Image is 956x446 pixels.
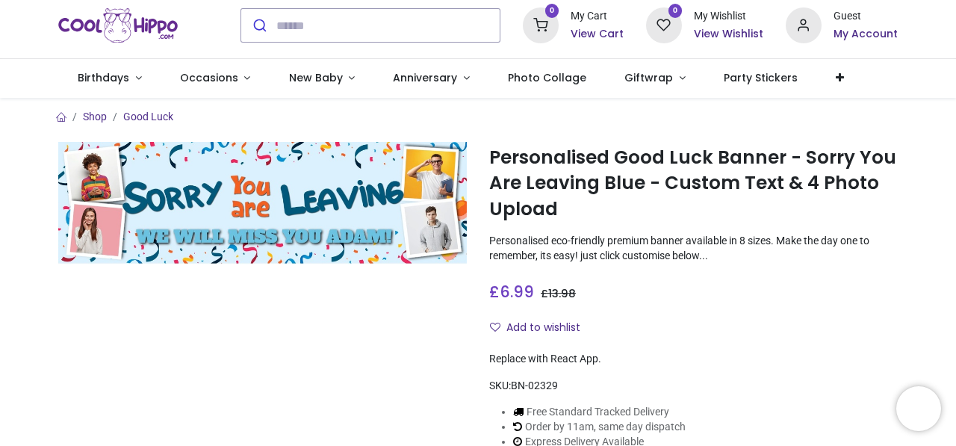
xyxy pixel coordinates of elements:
[508,70,586,85] span: Photo Collage
[180,70,238,85] span: Occasions
[58,4,178,46] a: Logo of Cool Hippo
[270,59,374,98] a: New Baby
[58,142,467,264] img: Personalised Good Luck Banner - Sorry You Are Leaving Blue - Custom Text & 4 Photo Upload
[161,59,270,98] a: Occasions
[489,379,898,394] div: SKU:
[624,70,673,85] span: Giftwrap
[289,70,343,85] span: New Baby
[78,70,129,85] span: Birthdays
[393,70,457,85] span: Anniversary
[489,315,593,341] button: Add to wishlistAdd to wishlist
[123,111,173,123] a: Good Luck
[374,59,489,98] a: Anniversary
[83,111,107,123] a: Shop
[571,27,624,42] a: View Cart
[489,234,898,263] p: Personalised eco-friendly premium banner available in 8 sizes. Make the day one to remember, its ...
[834,27,898,42] a: My Account
[513,420,722,435] li: Order by 11am, same day dispatch
[523,19,559,31] a: 0
[545,4,559,18] sup: 0
[571,9,624,24] div: My Cart
[724,70,798,85] span: Party Stickers
[606,59,705,98] a: Giftwrap
[511,380,558,391] span: BN-02329
[694,9,763,24] div: My Wishlist
[58,59,161,98] a: Birthdays
[548,286,576,301] span: 13.98
[500,281,534,303] span: 6.99
[896,386,941,431] iframe: Brevo live chat
[668,4,683,18] sup: 0
[646,19,682,31] a: 0
[541,286,576,301] span: £
[58,4,178,46] img: Cool Hippo
[513,405,722,420] li: Free Standard Tracked Delivery
[241,9,276,42] button: Submit
[489,281,534,303] span: £
[834,9,898,24] div: Guest
[694,27,763,42] a: View Wishlist
[489,352,898,367] div: Replace with React App.
[490,322,500,332] i: Add to wishlist
[489,145,898,222] h1: Personalised Good Luck Banner - Sorry You Are Leaving Blue - Custom Text & 4 Photo Upload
